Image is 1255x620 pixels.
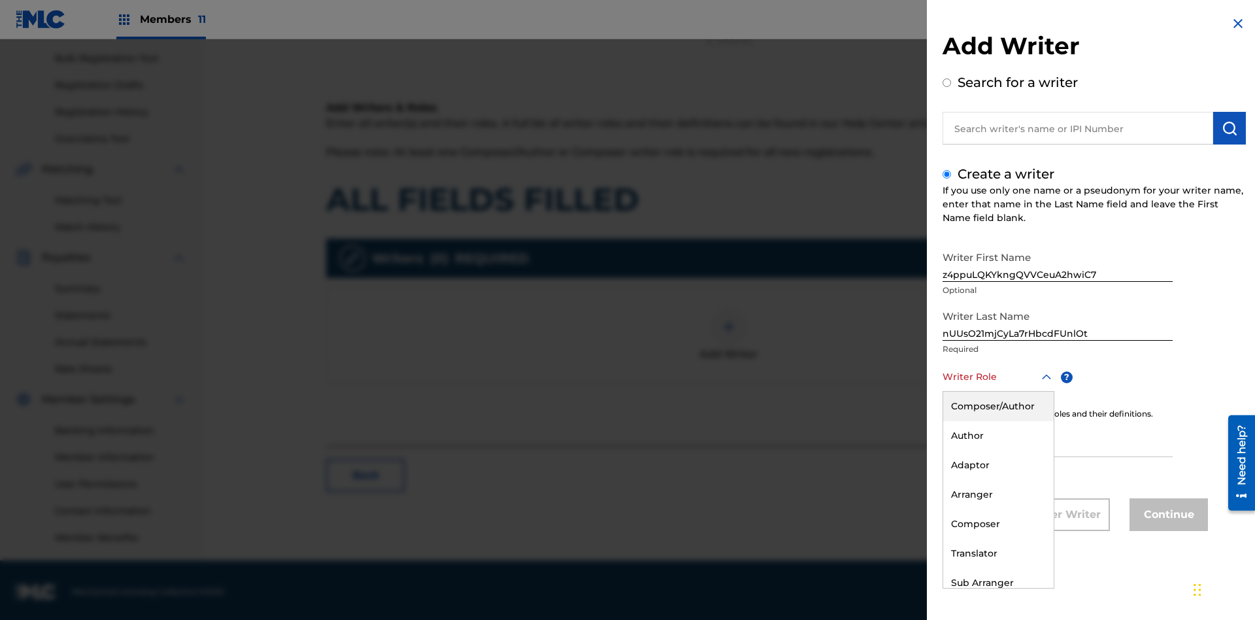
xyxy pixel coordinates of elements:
[943,112,1213,145] input: Search writer's name or IPI Number
[943,509,1054,539] div: Composer
[1190,557,1255,620] iframe: Chat Widget
[943,343,1173,355] p: Required
[943,451,1054,480] div: Adaptor
[1222,120,1237,136] img: Search Works
[1218,410,1255,517] iframe: Resource Center
[958,166,1054,182] label: Create a writer
[943,480,1054,509] div: Arranger
[943,421,1054,451] div: Author
[943,31,1246,65] h2: Add Writer
[1061,371,1073,383] span: ?
[943,568,1054,598] div: Sub Arranger
[16,10,66,29] img: MLC Logo
[116,12,132,27] img: Top Rightsholders
[943,460,1173,472] p: Optional
[943,539,1054,568] div: Translator
[943,184,1246,225] div: If you use only one name or a pseudonym for your writer name, enter that name in the Last Name fi...
[943,408,1246,420] div: Click for a list of writer roles and their definitions.
[943,284,1173,296] p: Optional
[140,12,206,27] span: Members
[958,75,1078,90] label: Search for a writer
[198,13,206,26] span: 11
[943,392,1054,421] div: Composer/Author
[1194,570,1201,610] div: Drag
